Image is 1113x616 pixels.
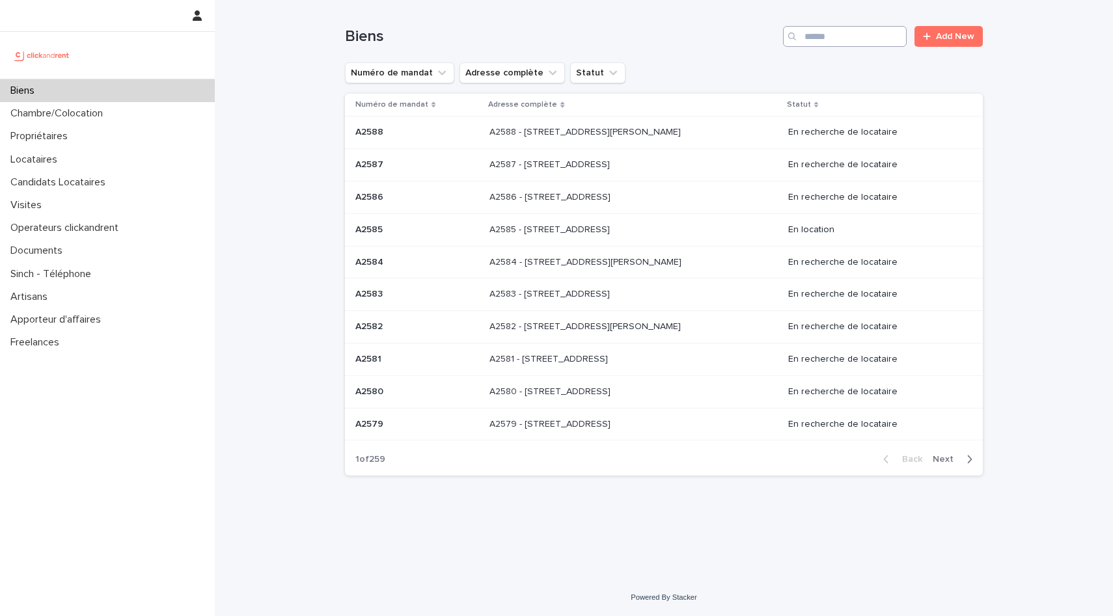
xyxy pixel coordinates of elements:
p: Numéro de mandat [355,98,428,112]
a: Add New [914,26,983,47]
input: Search [783,26,907,47]
p: Visites [5,199,52,211]
p: Adresse complète [488,98,557,112]
p: Chambre/Colocation [5,107,113,120]
h1: Biens [345,27,778,46]
p: En recherche de locataire [788,321,962,332]
p: En recherche de locataire [788,192,962,203]
p: Sinch - Téléphone [5,268,102,280]
p: Apporteur d'affaires [5,314,111,326]
button: Statut [570,62,625,83]
p: A2580 [355,384,386,397]
tr: A2587A2587 A2587 - [STREET_ADDRESS]A2587 - [STREET_ADDRESS] En recherche de locataire [345,149,983,181]
p: A2582 [355,319,385,332]
p: A2583 [355,286,385,300]
tr: A2579A2579 A2579 - [STREET_ADDRESS]A2579 - [STREET_ADDRESS] En recherche de locataire [345,408,983,440]
tr: A2586A2586 A2586 - [STREET_ADDRESS]A2586 - [STREET_ADDRESS] En recherche de locataire [345,181,983,213]
p: En recherche de locataire [788,354,962,365]
tr: A2581A2581 A2581 - [STREET_ADDRESS]A2581 - [STREET_ADDRESS] En recherche de locataire [345,343,983,375]
span: Next [933,455,961,464]
tr: A2585A2585 A2585 - [STREET_ADDRESS]A2585 - [STREET_ADDRESS] En location [345,213,983,246]
button: Numéro de mandat [345,62,454,83]
p: A2587 [355,157,386,170]
img: UCB0brd3T0yccxBKYDjQ [10,42,74,68]
p: A2582 - 12 avenue Charles VII, Saint-Maur-des-Fossés 94100 [489,319,683,332]
p: Propriétaires [5,130,78,142]
p: Candidats Locataires [5,176,116,189]
tr: A2583A2583 A2583 - [STREET_ADDRESS]A2583 - [STREET_ADDRESS] En recherche de locataire [345,278,983,311]
p: A2587 - [STREET_ADDRESS] [489,157,612,170]
p: Freelances [5,336,70,349]
p: Locataires [5,154,68,166]
p: Operateurs clickandrent [5,222,129,234]
tr: A2582A2582 A2582 - [STREET_ADDRESS][PERSON_NAME]A2582 - [STREET_ADDRESS][PERSON_NAME] En recherch... [345,311,983,343]
p: Artisans [5,291,58,303]
p: Biens [5,85,45,97]
button: Next [927,453,983,465]
a: Powered By Stacker [631,593,696,601]
p: A2586 [355,189,386,203]
p: A2579 - [STREET_ADDRESS] [489,416,613,430]
p: A2584 [355,254,386,268]
p: A2588 [355,124,386,138]
tr: A2588A2588 A2588 - [STREET_ADDRESS][PERSON_NAME]A2588 - [STREET_ADDRESS][PERSON_NAME] En recherch... [345,116,983,149]
p: A2581 [355,351,384,365]
span: Back [894,455,922,464]
p: A2588 - [STREET_ADDRESS][PERSON_NAME] [489,124,683,138]
p: En recherche de locataire [788,419,962,430]
p: A2585 [355,222,385,235]
p: En recherche de locataire [788,386,962,397]
p: A2579 [355,416,386,430]
p: A2584 - 79 Avenue du Général de Gaulle, Champigny sur Marne 94500 [489,254,684,268]
p: En recherche de locataire [788,127,962,138]
p: A2583 - 79 Avenue du Général de Gaulle, Champigny sur Marne 94500 [489,286,612,300]
tr: A2580A2580 A2580 - [STREET_ADDRESS]A2580 - [STREET_ADDRESS] En recherche de locataire [345,375,983,408]
p: En recherche de locataire [788,159,962,170]
p: A2586 - [STREET_ADDRESS] [489,189,613,203]
p: A2585 - [STREET_ADDRESS] [489,222,612,235]
p: En location [788,224,962,235]
button: Adresse complète [460,62,565,83]
span: Add New [936,32,974,41]
p: En recherche de locataire [788,289,962,300]
p: A2580 - [STREET_ADDRESS] [489,384,613,397]
p: Documents [5,245,73,257]
p: En recherche de locataire [788,257,962,268]
button: Back [873,453,927,465]
p: A2581 - [STREET_ADDRESS] [489,351,611,365]
p: Statut [787,98,811,112]
tr: A2584A2584 A2584 - [STREET_ADDRESS][PERSON_NAME]A2584 - [STREET_ADDRESS][PERSON_NAME] En recherch... [345,246,983,278]
p: 1 of 259 [345,444,396,475]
